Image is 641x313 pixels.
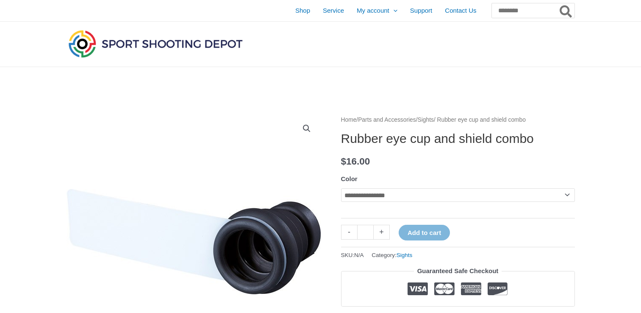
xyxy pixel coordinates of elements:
[341,156,347,167] span: $
[67,28,244,59] img: Sport Shooting Depot
[341,117,357,123] a: Home
[341,250,364,260] span: SKU:
[341,225,357,240] a: -
[372,250,412,260] span: Category:
[358,117,416,123] a: Parts and Accessories
[341,115,575,126] nav: Breadcrumb
[341,156,370,167] bdi: 16.00
[341,131,575,146] h1: Rubber eye cup and shield combo
[558,3,574,18] button: Search
[397,252,413,258] a: Sights
[357,225,374,240] input: Product quantity
[299,121,314,136] a: View full-screen image gallery
[399,225,450,240] button: Add to cart
[354,252,364,258] span: N/A
[414,265,502,277] legend: Guaranteed Safe Checkout
[341,175,358,182] label: Color
[374,225,390,240] a: +
[418,117,434,123] a: Sights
